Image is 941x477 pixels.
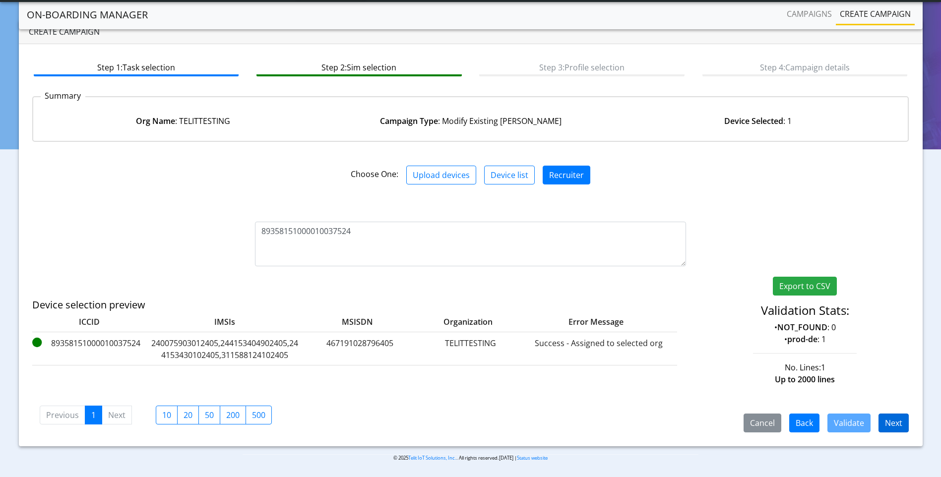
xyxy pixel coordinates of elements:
button: Next [878,414,909,432]
span: 1 [821,362,825,373]
label: Organization [401,316,501,328]
btn: Step 4: Campaign details [702,58,907,76]
a: On-Boarding Manager [27,5,148,25]
strong: Campaign Type [380,116,438,126]
label: IMSIs [150,316,299,328]
label: 500 [246,406,272,424]
button: Recruiter [543,166,590,184]
label: 467191028796405 [303,337,417,361]
button: Upload devices [406,166,476,184]
p: • : 0 [701,321,909,333]
button: Device list [484,166,535,184]
label: TELITTESTING [421,337,520,361]
h5: Device selection preview [32,299,617,311]
label: Success - Assigned to selected org [524,337,673,361]
div: No. Lines: [693,361,916,373]
strong: Org Name [136,116,175,126]
strong: prod-de [787,334,817,345]
btn: Step 1: Task selection [34,58,239,76]
label: 20 [177,406,199,424]
p: © 2025 . All rights reserved.[DATE] | [243,454,698,462]
button: Validate [827,414,871,432]
div: : TELITTESTING [39,115,327,127]
strong: NOT_FOUND [777,322,827,333]
span: Choose One: [351,169,398,179]
div: : 1 [614,115,902,127]
button: Cancel [744,414,781,432]
button: Export to CSV [773,277,837,296]
a: Telit IoT Solutions, Inc. [408,455,456,461]
p: • : 1 [701,333,909,345]
a: Campaigns [783,4,836,24]
div: Create campaign [19,20,923,44]
button: Back [789,414,819,432]
a: Create campaign [836,4,915,24]
div: Up to 2000 lines [693,373,916,385]
a: 1 [85,406,102,424]
label: 240075903012405,244153404902405,244153430102405,311588124102405 [150,337,299,361]
label: 89358151000010037524 [32,337,146,361]
p: Summary [41,90,85,102]
div: : Modify Existing [PERSON_NAME] [327,115,615,127]
btn: Step 3: Profile selection [479,58,684,76]
a: Status website [517,455,548,461]
label: ICCID [32,316,146,328]
label: 10 [156,406,178,424]
label: Error Message [504,316,653,328]
h4: Validation Stats: [701,303,909,318]
label: 200 [220,406,246,424]
strong: Device Selected [724,116,783,126]
btn: Step 2: Sim selection [256,58,461,76]
label: MSISDN [303,316,397,328]
label: 50 [198,406,220,424]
